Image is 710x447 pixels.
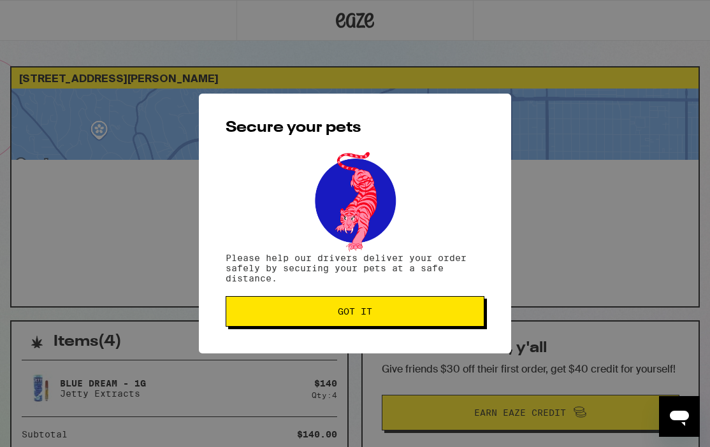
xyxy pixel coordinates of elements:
[659,396,700,437] iframe: Button to launch messaging window
[226,120,484,136] h2: Secure your pets
[226,253,484,283] p: Please help our drivers deliver your order safely by securing your pets at a safe distance.
[226,296,484,327] button: Got it
[303,148,407,253] img: pets
[338,307,372,316] span: Got it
